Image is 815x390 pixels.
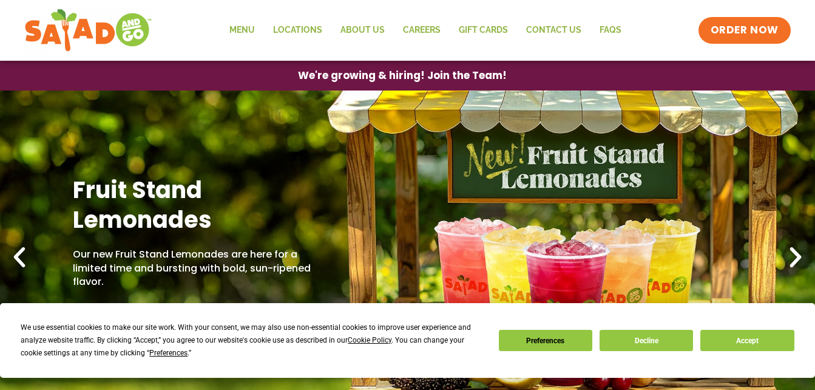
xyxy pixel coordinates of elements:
[450,16,517,44] a: GIFT CARDS
[24,6,152,55] img: new-SAG-logo-768×292
[331,16,394,44] a: About Us
[73,248,318,289] p: Our new Fruit Stand Lemonades are here for a limited time and bursting with bold, sun-ripened fla...
[348,336,391,344] span: Cookie Policy
[6,244,33,271] div: Previous slide
[21,321,484,360] div: We use essential cookies to make our site work. With your consent, we may also use non-essential ...
[394,16,450,44] a: Careers
[280,61,525,90] a: We're growing & hiring! Join the Team!
[698,17,791,44] a: ORDER NOW
[499,330,592,351] button: Preferences
[517,16,590,44] a: Contact Us
[149,349,188,357] span: Preferences
[590,16,631,44] a: FAQs
[700,330,794,351] button: Accept
[600,330,693,351] button: Decline
[782,244,809,271] div: Next slide
[220,16,631,44] nav: Menu
[298,70,507,81] span: We're growing & hiring! Join the Team!
[711,23,779,38] span: ORDER NOW
[220,16,264,44] a: Menu
[73,175,318,235] h2: Fruit Stand Lemonades
[264,16,331,44] a: Locations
